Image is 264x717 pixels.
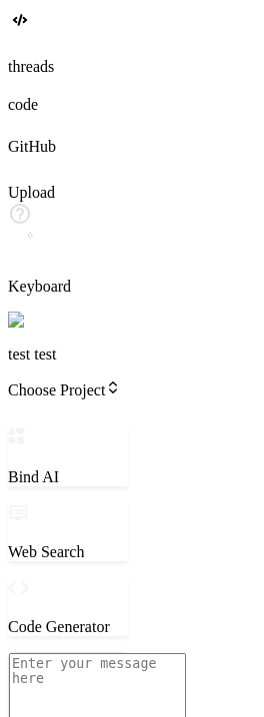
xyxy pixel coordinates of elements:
img: settings [8,312,73,330]
p: Keyboard [8,278,256,296]
label: threads [8,58,54,75]
p: Code Generator [8,618,128,636]
p: Web Search [8,543,128,561]
p: test test [8,346,256,363]
p: Bind AI [8,468,128,486]
label: GitHub [8,138,56,155]
label: Upload [8,184,55,201]
label: code [8,96,38,113]
span: Choose Project [8,381,121,398]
